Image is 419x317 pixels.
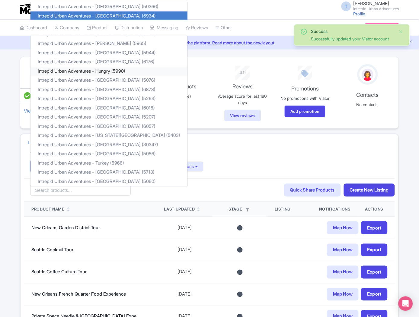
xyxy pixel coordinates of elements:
[30,94,187,103] a: Intrepid Urban Adventures - [GEOGRAPHIC_DATA] (5263)
[157,217,213,239] td: [DATE]
[353,11,366,16] a: Profile
[215,20,232,36] a: Other
[30,122,187,131] a: Intrepid Urban Adventures - [GEOGRAPHIC_DATA] (6057)
[30,57,187,67] a: Intrepid Urban Adventures - [GEOGRAPHIC_DATA] (6176)
[174,162,203,172] button: Actions
[28,135,43,151] a: Listings
[361,68,375,82] img: avatar_key_member-9c1dde93af8b07d7383eb8b5fb890c87.png
[225,110,261,121] a: View reviews
[30,67,187,76] a: Intrepid Urban Adventures - Hungry (5990)
[340,101,395,108] p: No contacts
[31,247,73,253] a: Seattle Cocktail Tour
[361,266,388,279] a: Export
[30,113,187,122] a: Intrepid Urban Adventures - [GEOGRAPHIC_DATA] (5207)
[30,39,187,48] a: Intrepid Urban Adventures - [PERSON_NAME] (5965)
[54,20,79,36] a: Company
[344,184,395,197] a: Create New Listing
[341,2,351,11] span: T
[30,140,187,150] a: Intrepid Urban Adventures - [GEOGRAPHIC_DATA] (30347)
[340,91,395,99] p: Contacts
[30,2,187,11] a: Intrepid Urban Adventures - [GEOGRAPHIC_DATA] (50366)
[30,159,187,168] a: Intrepid Urban Adventures - Turkey (5966)
[30,131,187,140] a: Intrepid Urban Adventures - [US_STATE][GEOGRAPHIC_DATA] (5403)
[31,269,87,275] a: Seattle Coffee Culture Tour
[31,291,126,297] a: New Orleans French Quarter Food Experience
[30,48,187,58] a: Intrepid Urban Adventures - [GEOGRAPHIC_DATA] (5944)
[157,239,213,261] td: [DATE]
[398,296,413,311] div: Open Intercom Messenger
[30,103,187,113] a: Intrepid Urban Adventures - [GEOGRAPHIC_DATA] (6016)
[361,288,388,301] a: Export
[17,3,64,16] img: logo-ab69f6fb50320c5b225c76a69d11143b.png
[186,20,208,36] a: Reviews
[338,1,399,11] a: T [PERSON_NAME] Intrepid Urban Adventures
[4,40,415,46] a: We made some updates to the platform. Read more about the new layout
[408,39,413,46] button: Close announcement
[284,184,341,197] a: Quick Share Products
[31,206,65,212] div: Product Name
[157,283,213,306] td: [DATE]
[311,36,394,42] div: Successfully updated your Viator account
[361,221,388,234] a: Export
[268,202,312,217] th: Listing
[30,177,187,186] a: Intrepid Urban Adventures - [GEOGRAPHIC_DATA] (5060)
[115,20,143,36] a: Distribution
[30,149,187,159] a: Intrepid Urban Adventures - [GEOGRAPHIC_DATA] (5086)
[215,93,270,106] p: Average score for last 180 days
[157,261,213,284] td: [DATE]
[277,95,333,101] p: No promotions with Viator
[311,28,394,34] div: Success
[365,23,399,32] a: Subscription
[285,106,325,117] a: Add promotion
[327,288,359,301] a: Map Now
[30,184,131,196] input: Search products...
[327,221,359,234] a: Map Now
[30,168,187,177] a: Intrepid Urban Adventures - [GEOGRAPHIC_DATA] (5713)
[327,244,359,257] a: Map Now
[399,28,404,35] button: Close
[164,206,195,212] div: Last Updated
[215,66,270,76] div: 4.9
[327,266,359,279] a: Map Now
[30,151,389,157] h4: Viator Connections:
[353,7,399,11] small: Intrepid Urban Adventures
[87,20,108,36] a: Product
[215,82,270,90] p: Reviews
[361,244,388,257] a: Export
[358,202,395,217] th: Actions
[20,20,47,36] a: Dashboard
[246,208,249,211] i: Filter by stage
[312,202,358,217] th: Notifications
[219,206,261,212] div: Stage
[30,11,187,21] a: Intrepid Urban Adventures - [GEOGRAPHIC_DATA] (6934)
[30,85,187,94] a: Intrepid Urban Adventures - [GEOGRAPHIC_DATA] (6873)
[150,20,178,36] a: Messaging
[353,1,389,6] span: [PERSON_NAME]
[30,76,187,85] a: Intrepid Urban Adventures - [GEOGRAPHIC_DATA] (5076)
[31,225,100,230] a: New Orleans Garden District Tour
[277,84,333,93] p: Promotions
[23,106,47,115] a: View all (1)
